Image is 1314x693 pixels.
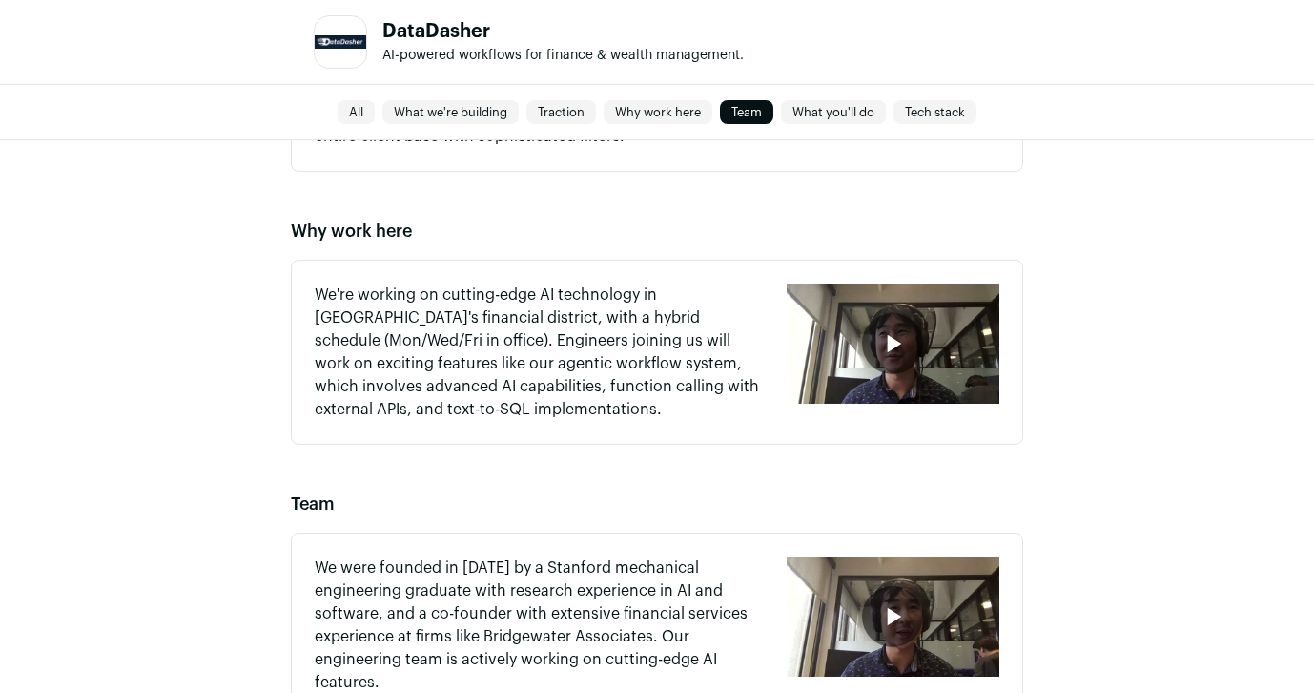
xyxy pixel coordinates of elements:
h2: Why work here [291,218,1023,244]
h1: DataDasher [382,22,744,41]
a: Traction [526,101,596,124]
a: Why work here [604,101,712,124]
a: All [338,101,375,124]
a: Tech stack [893,101,976,124]
a: What we're building [382,101,519,124]
span: AI-powered workflows for finance & wealth management. [382,49,744,62]
a: What you'll do [781,101,886,124]
a: Team [720,101,773,124]
img: 5ea263cf0c28d7e3455a8b28ff74034307efce2722f8c6cf0fe1af1be6d55519.jpg [315,35,366,50]
h2: Team [291,491,1023,517]
p: We're working on cutting-edge AI technology in [GEOGRAPHIC_DATA]'s financial district, with a hyb... [315,283,764,421]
